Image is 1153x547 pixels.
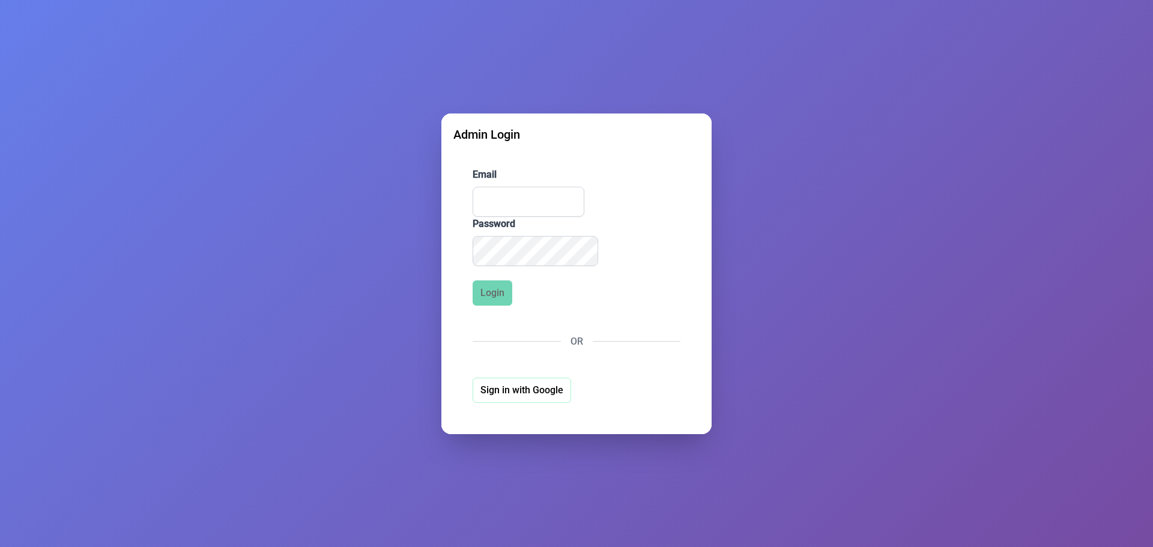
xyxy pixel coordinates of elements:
[453,125,700,144] div: Admin Login
[473,280,512,306] button: Login
[473,217,680,231] label: Password
[473,168,680,182] label: Email
[473,378,571,403] button: Sign in with Google
[480,286,504,300] span: Login
[473,334,680,349] div: OR
[480,383,563,397] span: Sign in with Google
